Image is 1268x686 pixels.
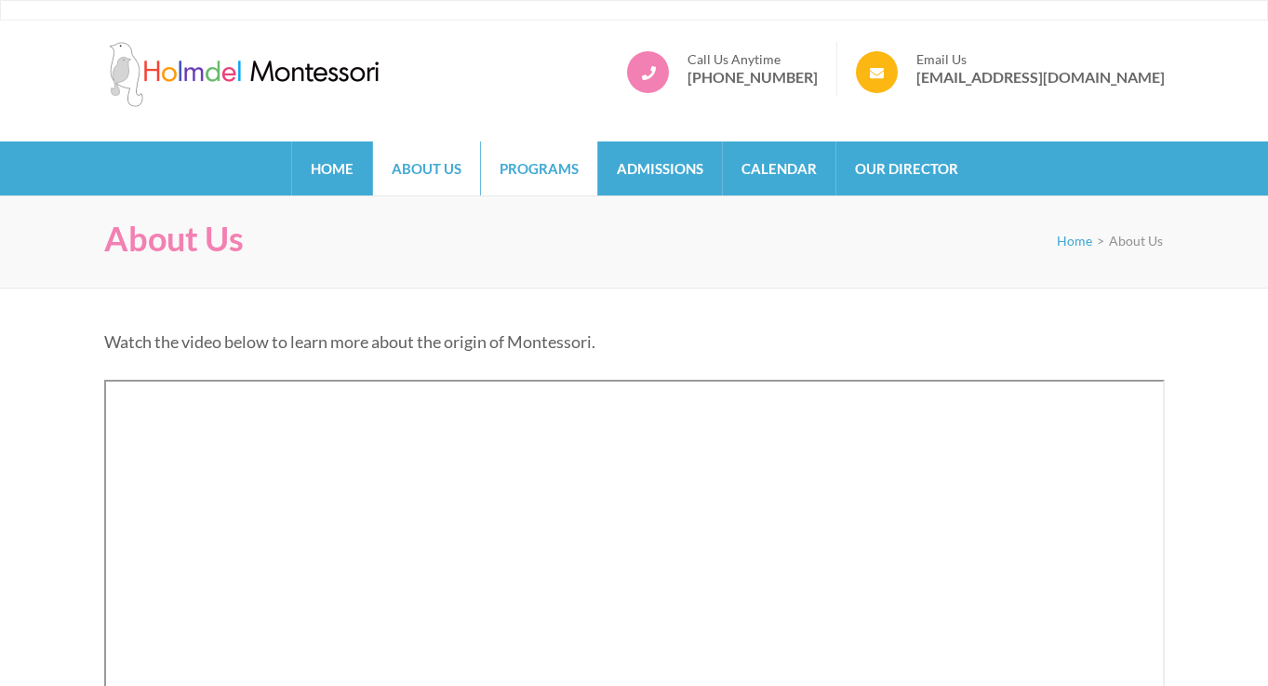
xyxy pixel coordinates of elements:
a: [PHONE_NUMBER] [687,68,818,87]
a: Admissions [598,141,722,195]
p: Watch the video below to learn more about the origin of Montessori. [104,329,1165,355]
a: Programs [481,141,597,195]
span: Email Us [916,51,1165,68]
a: Home [1057,233,1092,249]
img: Holmdel Montessori School [104,42,383,107]
a: About Us [373,141,480,195]
h1: About Us [104,219,244,259]
span: Call Us Anytime [687,51,818,68]
a: Our Director [836,141,977,195]
a: [EMAIL_ADDRESS][DOMAIN_NAME] [916,68,1165,87]
span: > [1097,233,1104,249]
a: Calendar [723,141,835,195]
a: Home [292,141,372,195]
